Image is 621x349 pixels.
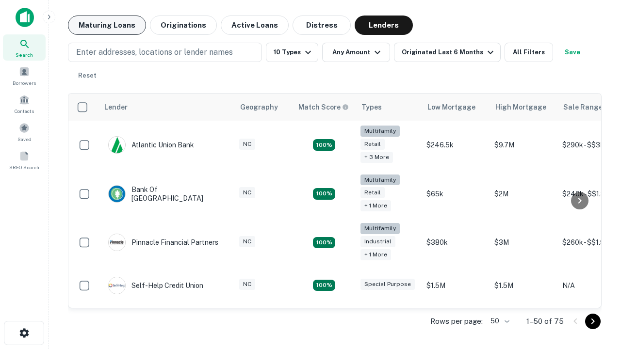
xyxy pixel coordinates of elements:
td: $9.7M [490,121,557,170]
div: Multifamily [360,223,400,234]
img: picture [109,234,125,251]
div: Industrial [360,236,395,247]
td: $1.5M [422,267,490,304]
img: picture [109,137,125,153]
div: Special Purpose [360,279,415,290]
img: picture [109,277,125,294]
div: Retail [360,187,385,198]
a: Contacts [3,91,46,117]
div: Multifamily [360,174,400,186]
button: Go to next page [585,314,601,329]
span: Borrowers [13,79,36,87]
th: Lender [98,94,234,121]
td: $380k [422,218,490,267]
button: Originated Last 6 Months [394,43,501,62]
div: Atlantic Union Bank [108,136,194,154]
div: 50 [487,314,511,328]
div: Lender [104,101,128,113]
p: 1–50 of 75 [526,316,564,327]
th: Types [356,94,422,121]
button: Distress [293,16,351,35]
div: Capitalize uses an advanced AI algorithm to match your search with the best lender. The match sco... [298,102,349,112]
img: picture [109,186,125,202]
div: Pinnacle Financial Partners [108,234,218,251]
td: $65k [422,170,490,219]
button: Save your search to get updates of matches that match your search criteria. [557,43,588,62]
th: High Mortgage [490,94,557,121]
div: High Mortgage [495,101,546,113]
p: Enter addresses, locations or lender names [76,47,233,58]
div: Matching Properties: 13, hasApolloMatch: undefined [313,237,335,249]
div: Types [361,101,382,113]
div: Self-help Credit Union [108,277,203,294]
button: Active Loans [221,16,289,35]
div: Matching Properties: 11, hasApolloMatch: undefined [313,280,335,291]
td: $3M [490,218,557,267]
div: Low Mortgage [427,101,475,113]
div: + 3 more [360,152,393,163]
div: Matching Properties: 10, hasApolloMatch: undefined [313,139,335,151]
span: SREO Search [9,163,39,171]
td: $246.5k [422,121,490,170]
a: Saved [3,119,46,145]
span: Search [16,51,33,59]
div: NC [239,279,255,290]
div: NC [239,139,255,150]
button: 10 Types [266,43,318,62]
button: Enter addresses, locations or lender names [68,43,262,62]
div: Bank Of [GEOGRAPHIC_DATA] [108,185,225,203]
div: NC [239,187,255,198]
a: Search [3,34,46,61]
span: Saved [17,135,32,143]
div: NC [239,236,255,247]
div: + 1 more [360,200,391,211]
button: Lenders [355,16,413,35]
h6: Match Score [298,102,347,112]
button: Reset [72,66,103,85]
div: Sale Range [563,101,603,113]
div: Retail [360,139,385,150]
div: Matching Properties: 17, hasApolloMatch: undefined [313,188,335,200]
span: Contacts [15,107,34,115]
div: Multifamily [360,126,400,137]
button: All Filters [505,43,553,62]
td: $2M [490,170,557,219]
td: $1.5M [490,267,557,304]
button: Originations [150,16,217,35]
a: SREO Search [3,147,46,173]
div: Originated Last 6 Months [402,47,496,58]
button: Maturing Loans [68,16,146,35]
img: capitalize-icon.png [16,8,34,27]
button: Any Amount [322,43,390,62]
div: + 1 more [360,249,391,260]
div: Geography [240,101,278,113]
iframe: Chat Widget [572,240,621,287]
th: Low Mortgage [422,94,490,121]
th: Capitalize uses an advanced AI algorithm to match your search with the best lender. The match sco... [293,94,356,121]
a: Borrowers [3,63,46,89]
p: Rows per page: [430,316,483,327]
th: Geography [234,94,293,121]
